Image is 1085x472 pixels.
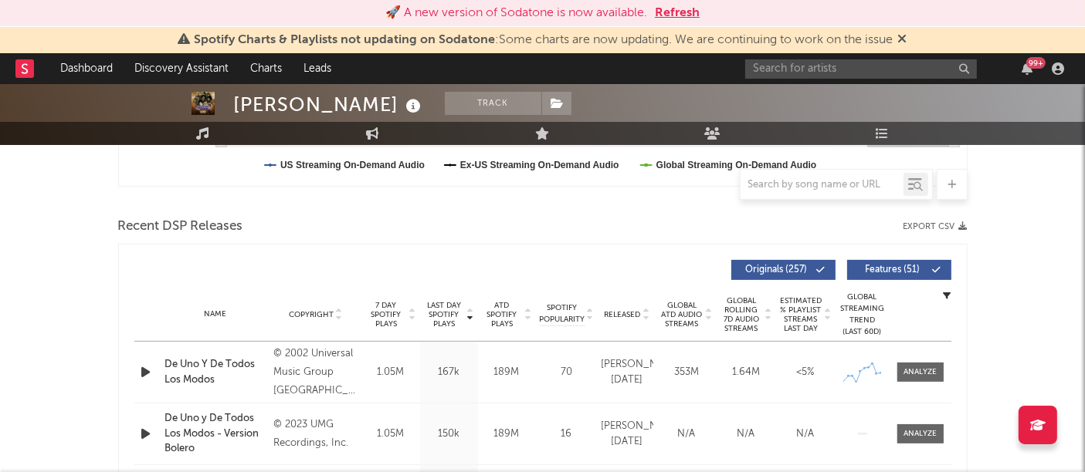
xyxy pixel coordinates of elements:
[839,292,886,338] div: Global Streaming Trend (Last 60D)
[273,416,358,453] div: © 2023 UMG Recordings, Inc.
[459,160,619,170] text: Ex-US Streaming On-Demand Audio
[540,365,594,380] div: 70
[780,296,822,333] span: Estimated % Playlist Streams Last Day
[445,92,541,115] button: Track
[661,301,704,329] span: Global ATD Audio Streams
[165,308,266,320] div: Name
[124,53,239,84] a: Discovery Assistant
[1022,62,1032,75] button: 99+
[721,365,772,380] div: 1.64M
[904,222,968,231] button: Export CSV
[385,4,647,22] div: 🚀 A new version of Sodatone is now available.
[540,426,594,442] div: 16
[898,34,907,46] span: Dismiss
[741,179,904,191] input: Search by song name or URL
[721,426,772,442] div: N/A
[602,357,653,387] div: [PERSON_NAME][DATE]
[424,426,474,442] div: 150k
[482,426,532,442] div: 189M
[605,310,641,319] span: Released
[293,53,342,84] a: Leads
[482,365,532,380] div: 189M
[655,4,700,22] button: Refresh
[289,310,334,319] span: Copyright
[780,426,832,442] div: N/A
[424,301,465,329] span: Last Day Spotify Plays
[239,53,293,84] a: Charts
[731,260,836,280] button: Originals(257)
[721,296,763,333] span: Global Rolling 7D Audio Streams
[280,160,425,170] text: US Streaming On-Demand Audio
[49,53,124,84] a: Dashboard
[366,426,416,442] div: 1.05M
[366,301,407,329] span: 7 Day Spotify Plays
[273,345,358,400] div: © 2002 Universal Music Group [GEOGRAPHIC_DATA], S.A. de C.V.
[741,265,812,275] span: Originals ( 257 )
[780,365,832,380] div: <5%
[539,302,585,325] span: Spotify Popularity
[602,419,653,449] div: [PERSON_NAME][DATE]
[745,59,977,79] input: Search for artists
[366,365,416,380] div: 1.05M
[847,260,951,280] button: Features(51)
[661,365,713,380] div: 353M
[195,34,893,46] span: : Some charts are now updating. We are continuing to work on the issue
[661,426,713,442] div: N/A
[656,160,816,170] text: Global Streaming On-Demand Audio
[482,301,523,329] span: ATD Spotify Plays
[118,217,243,236] span: Recent DSP Releases
[165,357,266,387] a: De Uno Y De Todos Los Modos
[424,365,474,380] div: 167k
[1026,57,1046,69] div: 99 +
[857,265,928,275] span: Features ( 51 )
[195,34,496,46] span: Spotify Charts & Playlists not updating on Sodatone
[234,92,426,117] div: [PERSON_NAME]
[165,411,266,457] a: De Uno y De Todos Los Modos - Version Bolero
